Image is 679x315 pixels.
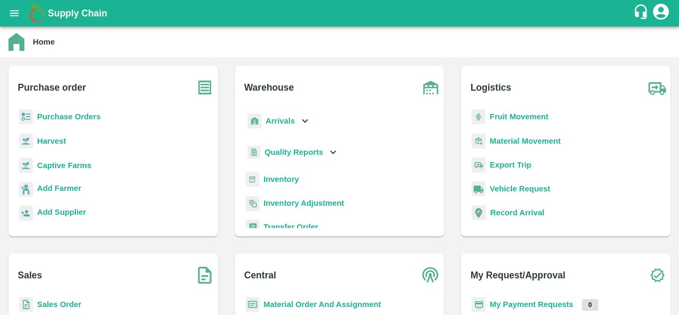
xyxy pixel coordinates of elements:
[246,109,311,133] div: Arrivals
[471,268,565,283] b: My Request/Approval
[37,184,81,192] b: Add Farmer
[37,161,91,170] a: Captive Farms
[490,137,561,145] a: Material Movement
[633,4,651,23] div: customer-support
[265,148,324,156] b: Quality Reports
[264,223,318,231] a: Transfer Order
[266,117,295,125] b: Arrivals
[651,2,671,24] div: account of current user
[191,74,218,101] img: purchase
[18,268,42,283] b: Sales
[246,220,259,235] img: whTransfer
[191,262,218,288] img: soSales
[244,268,276,283] b: Central
[472,157,485,173] img: delivery
[472,109,485,125] img: fruit
[490,208,544,217] a: Record Arrival
[19,109,33,125] img: reciept
[37,182,81,197] a: Add Farmer
[490,185,550,193] a: Vehicle Request
[264,199,344,207] a: Inventory Adjustment
[246,142,339,163] div: Quality Reports
[37,112,101,121] a: Purchase Orders
[19,297,33,312] img: sales
[19,206,33,221] img: supplier
[264,300,381,309] a: Material Order And Assignment
[248,113,262,129] img: whArrival
[37,208,86,216] b: Add Supplier
[472,133,485,149] img: material
[33,38,55,46] b: Home
[490,161,531,169] a: Export Trip
[264,175,299,183] a: Inventory
[244,80,294,95] b: Warehouse
[18,80,86,95] b: Purchase order
[417,262,444,288] img: central
[490,300,573,309] a: My Payment Requests
[37,137,66,145] a: Harvest
[472,297,485,312] img: payment
[48,6,633,21] a: Supply Chain
[472,181,485,197] img: vehicle
[37,300,81,309] a: Sales Order
[248,146,260,159] img: qualityReport
[19,133,33,149] img: harvest
[246,172,259,187] img: whInventory
[644,262,671,288] img: check
[37,206,86,221] a: Add Supplier
[582,299,598,311] p: 0
[417,74,444,101] img: warehouse
[246,196,259,211] img: inventory
[19,182,33,197] img: farmer
[644,74,671,101] img: truck
[471,80,511,95] b: Logistics
[48,8,107,19] b: Supply Chain
[2,1,27,25] button: open drawer
[246,297,259,312] img: centralMaterial
[8,33,24,51] img: home
[490,112,549,121] a: Fruit Movement
[472,205,486,220] img: recordArrival
[27,3,48,24] img: logo
[19,157,33,173] img: harvest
